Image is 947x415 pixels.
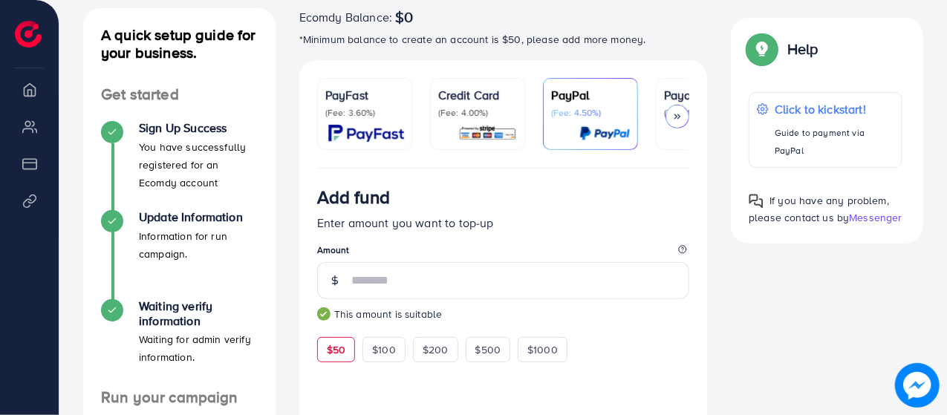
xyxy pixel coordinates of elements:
[15,21,42,48] img: logo
[83,210,276,299] li: Update Information
[475,342,501,357] span: $500
[83,85,276,104] h4: Get started
[579,125,630,142] img: card
[83,121,276,210] li: Sign Up Success
[849,210,902,225] span: Messenger
[139,210,258,224] h4: Update Information
[458,125,517,142] img: card
[749,194,764,209] img: Popup guide
[317,307,331,321] img: guide
[317,307,690,321] small: This amount is suitable
[775,124,894,160] p: Guide to payment via PayPal
[299,30,708,48] p: *Minimum balance to create an account is $50, please add more money.
[328,125,404,142] img: card
[83,299,276,388] li: Waiting verify information
[327,342,345,357] span: $50
[775,100,894,118] p: Click to kickstart!
[787,40,819,58] p: Help
[139,121,258,135] h4: Sign Up Success
[317,244,690,262] legend: Amount
[551,107,630,119] p: (Fee: 4.50%)
[299,8,392,26] span: Ecomdy Balance:
[139,299,258,327] h4: Waiting verify information
[749,36,775,62] img: Popup guide
[317,186,390,208] h3: Add fund
[423,342,449,357] span: $200
[898,366,937,405] img: image
[372,342,396,357] span: $100
[541,380,689,406] iframe: PayPal
[438,107,517,119] p: (Fee: 4.00%)
[395,8,413,26] span: $0
[749,193,889,225] span: If you have any problem, please contact us by
[551,86,630,104] p: PayPal
[325,107,404,119] p: (Fee: 3.60%)
[664,107,743,119] p: (Fee: 1.00%)
[527,342,558,357] span: $1000
[325,86,404,104] p: PayFast
[139,138,258,192] p: You have successfully registered for an Ecomdy account
[139,330,258,366] p: Waiting for admin verify information.
[83,26,276,62] h4: A quick setup guide for your business.
[317,214,690,232] p: Enter amount you want to top-up
[438,86,517,104] p: Credit Card
[664,86,743,104] p: Payoneer
[139,227,258,263] p: Information for run campaign.
[83,388,276,407] h4: Run your campaign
